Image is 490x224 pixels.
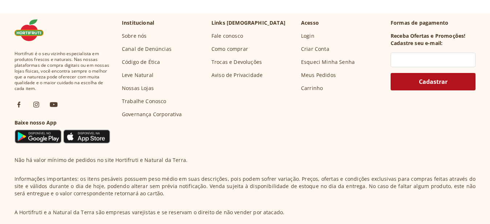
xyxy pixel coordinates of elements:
[122,98,166,105] a: Trabalhe Conosco
[32,100,41,109] img: ig
[391,19,475,27] p: Formas de pagamento
[211,32,243,40] a: Fale conosco
[301,32,314,40] a: Login
[391,40,442,47] h3: Cadastre seu e-mail:
[15,129,62,144] img: Google Play Icon
[15,19,51,41] img: Hortifruti
[15,100,23,109] img: fb
[419,79,448,85] span: Cadastrar
[15,156,188,164] p: Não há valor mínimo de pedidos no site Hortifruti e Natural da Terra.
[211,19,285,27] p: Links [DEMOGRAPHIC_DATA]
[122,19,154,27] p: Institucional
[211,72,263,79] a: Aviso de Privacidade
[211,58,262,66] a: Trocas e Devoluções
[122,45,172,53] a: Canal de Denúncias
[15,51,110,91] span: Hortifruti é o seu vizinho especialista em produtos frescos e naturais. Nas nossas plataformas de...
[211,45,248,53] a: Como comprar
[122,58,160,66] a: Código de Ética
[301,45,329,53] a: Criar Conta
[301,72,336,79] a: Meus Pedidos
[391,32,465,40] h3: Receba Ofertas e Promoções!
[122,85,154,92] a: Nossas Lojas
[122,32,147,40] a: Sobre nós
[391,73,475,90] button: Cadastrar
[15,119,110,126] h3: Baixe nosso App
[301,19,319,27] p: Acesso
[63,129,110,144] img: App Store Icon
[301,58,355,66] a: Esqueci Minha Senha
[49,100,58,109] img: ytb
[122,111,182,118] a: Governança Corporativa
[15,175,475,197] p: Informações importantes: os itens pesáveis possuem peso médio em suas descrições, pois podem sofr...
[301,85,323,92] a: Carrinho
[122,72,153,79] a: Leve Natural
[15,209,284,216] p: A Hortifruti e a Natural da Terra são empresas varejistas e se reservam o direito de não vender p...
